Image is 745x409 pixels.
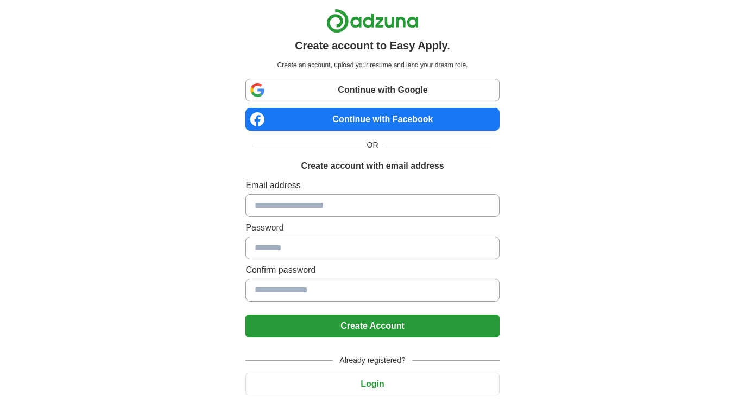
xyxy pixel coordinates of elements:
[301,159,444,172] h1: Create account with email address
[245,108,499,131] a: Continue with Facebook
[245,315,499,337] button: Create Account
[245,373,499,395] button: Login
[333,355,412,366] span: Already registered?
[248,60,497,70] p: Create an account, upload your resume and land your dream role.
[245,79,499,101] a: Continue with Google
[361,139,385,151] span: OR
[295,37,450,54] h1: Create account to Easy Apply.
[245,179,499,192] label: Email address
[245,221,499,234] label: Password
[245,264,499,277] label: Confirm password
[326,9,419,33] img: Adzuna logo
[245,379,499,388] a: Login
